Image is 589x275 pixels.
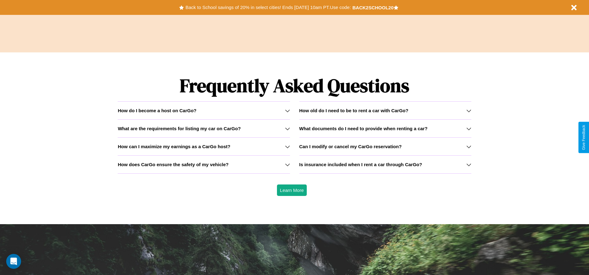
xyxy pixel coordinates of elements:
[582,125,586,150] div: Give Feedback
[184,3,352,12] button: Back to School savings of 20% in select cities! Ends [DATE] 10am PT.Use code:
[118,108,196,113] h3: How do I become a host on CarGo?
[299,108,409,113] h3: How old do I need to be to rent a car with CarGo?
[352,5,394,10] b: BACK2SCHOOL20
[299,144,402,149] h3: Can I modify or cancel my CarGo reservation?
[118,162,229,167] h3: How does CarGo ensure the safety of my vehicle?
[118,126,241,131] h3: What are the requirements for listing my car on CarGo?
[6,254,21,269] div: Open Intercom Messenger
[299,162,422,167] h3: Is insurance included when I rent a car through CarGo?
[118,70,471,101] h1: Frequently Asked Questions
[118,144,230,149] h3: How can I maximize my earnings as a CarGo host?
[299,126,428,131] h3: What documents do I need to provide when renting a car?
[277,184,307,196] button: Learn More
